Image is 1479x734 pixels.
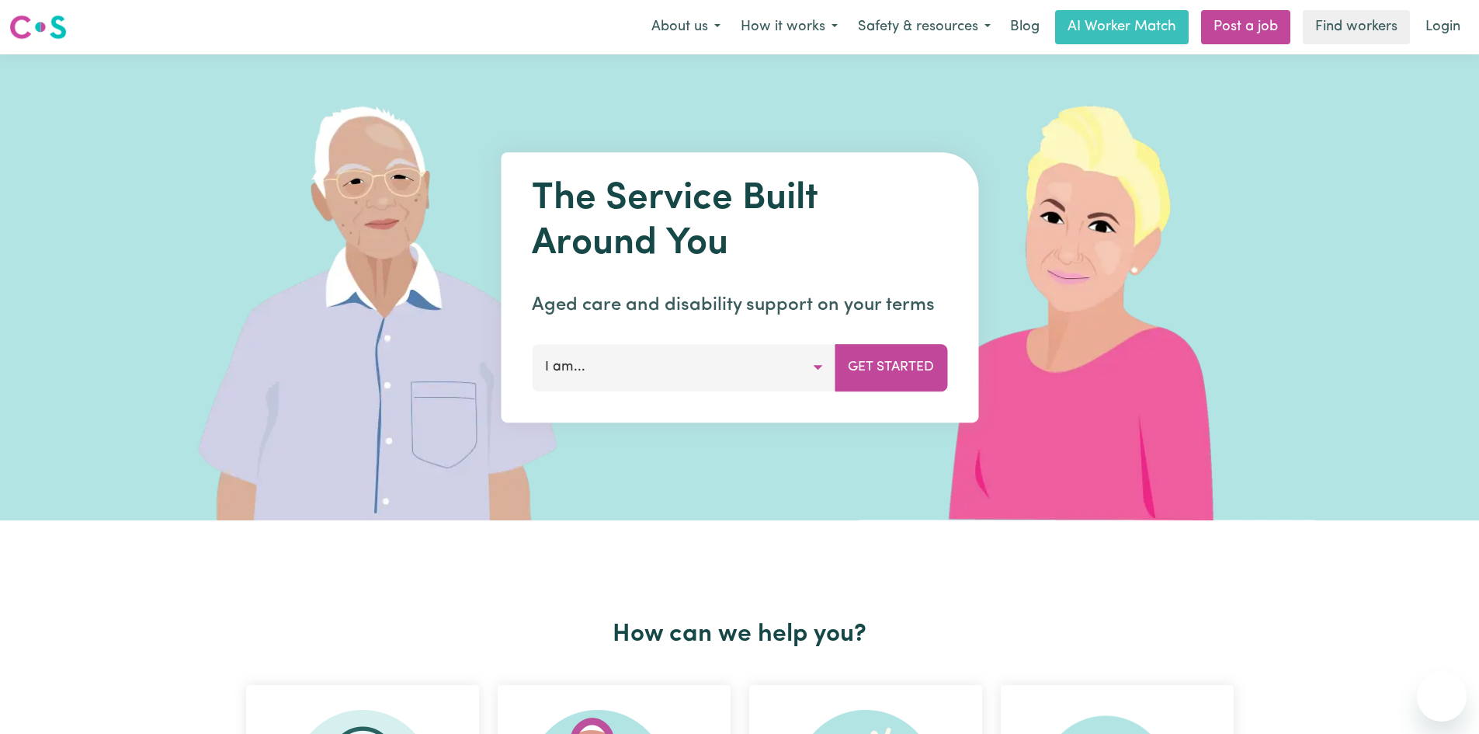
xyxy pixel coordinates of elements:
[532,177,947,266] h1: The Service Built Around You
[1416,10,1470,44] a: Login
[9,13,67,41] img: Careseekers logo
[532,291,947,319] p: Aged care and disability support on your terms
[641,11,731,43] button: About us
[237,620,1243,649] h2: How can we help you?
[1055,10,1189,44] a: AI Worker Match
[9,9,67,45] a: Careseekers logo
[1001,10,1049,44] a: Blog
[848,11,1001,43] button: Safety & resources
[731,11,848,43] button: How it works
[532,344,835,391] button: I am...
[835,344,947,391] button: Get Started
[1201,10,1290,44] a: Post a job
[1417,672,1467,722] iframe: Button to launch messaging window
[1303,10,1410,44] a: Find workers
